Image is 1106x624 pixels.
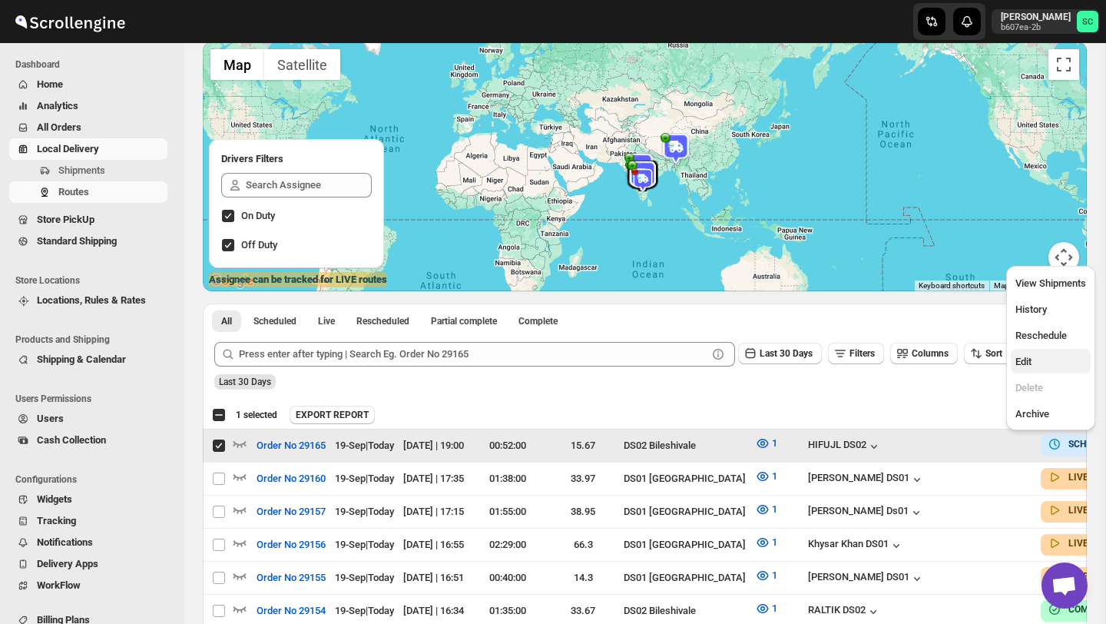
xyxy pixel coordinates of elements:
[746,464,786,489] button: 1
[624,537,746,553] div: DS01 [GEOGRAPHIC_DATA]
[808,505,924,520] div: [PERSON_NAME] Ds01
[1068,472,1088,483] b: LIVE
[403,438,464,453] div: [DATE] | 19:00
[1068,505,1088,516] b: LIVE
[1015,330,1067,341] span: Reschedule
[9,408,167,430] button: Users
[9,532,167,553] button: Notifications
[37,143,99,154] span: Local Delivery
[9,430,167,451] button: Cash Collection
[1068,538,1088,549] b: LIVE
[207,271,257,291] img: Google
[37,579,81,591] span: WorkFlow
[335,605,394,616] span: 19-Sep | Today
[257,570,326,586] span: Order No 29155
[335,572,394,583] span: 19-Sep | Today
[1015,382,1043,393] span: Delete
[808,538,904,553] button: Khysar Khan DS01
[1047,470,1088,485] button: LIVE
[247,599,335,623] button: Order No 29154
[296,409,369,421] span: EXPORT REPORT
[1015,356,1031,367] span: Edit
[290,406,375,424] button: EXPORT REPORT
[473,570,542,586] div: 00:40:00
[746,431,786,456] button: 1
[247,566,335,590] button: Order No 29155
[37,558,98,569] span: Delivery Apps
[9,160,167,181] button: Shipments
[1047,569,1088,584] button: LIVE
[551,471,614,486] div: 33.97
[37,353,126,365] span: Shipping & Calendar
[1015,408,1049,420] span: Archive
[37,294,146,306] span: Locations, Rules & Rates
[964,343,1012,364] button: Sort
[9,117,167,138] button: All Orders
[808,439,882,454] button: HIFUJL DS02
[551,537,614,553] div: 66.3
[624,603,746,619] div: DS02 Bileshivale
[994,281,1051,290] span: Map data ©2025
[37,536,93,548] span: Notifications
[12,2,127,41] img: ScrollEngine
[772,503,777,515] span: 1
[473,537,542,553] div: 02:29:00
[318,315,335,327] span: Live
[247,466,335,491] button: Order No 29160
[37,515,76,526] span: Tracking
[15,58,174,71] span: Dashboard
[518,315,558,327] span: Complete
[551,438,614,453] div: 15.67
[1041,563,1088,609] div: Open chat
[772,569,777,581] span: 1
[772,602,777,614] span: 1
[431,315,497,327] span: Partial complete
[760,348,813,359] span: Last 30 Days
[247,500,335,524] button: Order No 29157
[1015,304,1047,315] span: History
[9,489,167,510] button: Widgets
[746,563,786,588] button: 1
[403,504,464,519] div: [DATE] | 17:15
[624,438,746,453] div: DS02 Bileshivale
[212,310,241,332] button: All routes
[738,343,822,364] button: Last 30 Days
[37,121,81,133] span: All Orders
[37,214,94,225] span: Store PickUp
[1047,536,1088,551] button: LIVE
[257,504,326,519] span: Order No 29157
[221,315,232,327] span: All
[403,537,464,553] div: [DATE] | 16:55
[849,348,875,359] span: Filters
[257,438,326,453] span: Order No 29165
[551,570,614,586] div: 14.3
[1082,17,1093,27] text: SC
[473,471,542,486] div: 01:38:00
[9,510,167,532] button: Tracking
[219,377,271,387] span: Last 30 Days
[335,539,394,550] span: 19-Sep | Today
[247,533,335,557] button: Order No 29156
[257,537,326,553] span: Order No 29156
[746,596,786,621] button: 1
[9,95,167,117] button: Analytics
[403,603,464,619] div: [DATE] | 16:34
[207,271,257,291] a: Open this area in Google Maps (opens a new window)
[9,181,167,203] button: Routes
[37,493,72,505] span: Widgets
[15,473,174,486] span: Configurations
[624,570,746,586] div: DS01 [GEOGRAPHIC_DATA]
[241,239,277,251] span: Off Duty
[37,100,78,111] span: Analytics
[772,437,777,449] span: 1
[37,78,63,90] span: Home
[808,571,925,586] button: [PERSON_NAME] DS01
[912,348,949,359] span: Columns
[239,342,707,367] input: Press enter after typing | Search Eg. Order No 29165
[772,536,777,548] span: 1
[403,570,464,586] div: [DATE] | 16:51
[9,553,167,575] button: Delivery Apps
[403,471,464,486] div: [DATE] | 17:35
[992,9,1100,34] button: User menu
